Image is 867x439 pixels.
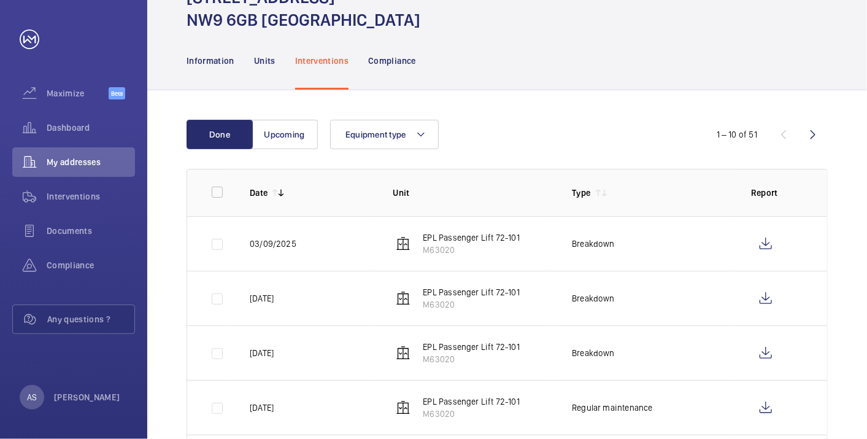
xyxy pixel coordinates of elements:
p: M63020 [423,353,520,365]
p: [DATE] [250,347,274,359]
p: M63020 [423,298,520,311]
span: Beta [109,87,125,99]
p: Breakdown [572,347,615,359]
img: elevator.svg [396,400,410,415]
p: Interventions [295,55,349,67]
button: Upcoming [252,120,318,149]
p: [PERSON_NAME] [54,391,120,403]
span: Documents [47,225,135,237]
p: [DATE] [250,402,274,414]
span: Interventions [47,190,135,203]
p: EPL Passenger Lift 72-101 [423,231,520,244]
button: Done [187,120,253,149]
span: Maximize [47,87,109,99]
p: EPL Passenger Lift 72-101 [423,341,520,353]
p: Type [572,187,590,199]
p: Date [250,187,268,199]
p: EPL Passenger Lift 72-101 [423,395,520,408]
p: Unit [393,187,552,199]
p: 03/09/2025 [250,238,296,250]
div: 1 – 10 of 51 [717,128,757,141]
span: Compliance [47,259,135,271]
p: M63020 [423,408,520,420]
p: EPL Passenger Lift 72-101 [423,286,520,298]
p: Breakdown [572,238,615,250]
p: Information [187,55,234,67]
span: My addresses [47,156,135,168]
p: Report [751,187,803,199]
img: elevator.svg [396,236,410,251]
img: elevator.svg [396,346,410,360]
p: Units [254,55,276,67]
p: Compliance [368,55,416,67]
p: M63020 [423,244,520,256]
p: Breakdown [572,292,615,305]
button: Equipment type [330,120,439,149]
p: [DATE] [250,292,274,305]
img: elevator.svg [396,291,410,306]
span: Equipment type [345,130,406,139]
span: Dashboard [47,122,135,134]
span: Any questions ? [47,313,134,325]
p: Regular maintenance [572,402,652,414]
p: AS [27,391,37,403]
